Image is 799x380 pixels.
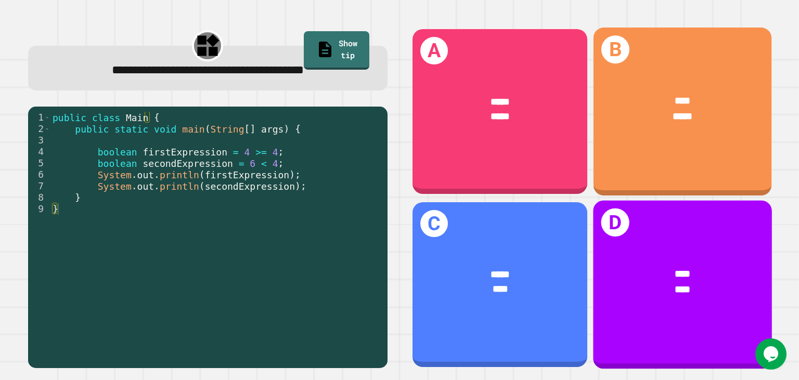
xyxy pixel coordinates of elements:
div: 6 [28,169,50,180]
div: 2 [28,123,50,135]
div: 4 [28,146,50,158]
span: Toggle code folding, rows 2 through 8 [44,123,50,135]
div: 1 [28,112,50,123]
div: 3 [28,135,50,146]
a: Show tip [304,31,369,70]
h1: D [601,208,629,236]
h1: B [601,35,629,63]
iframe: chat widget [755,338,789,370]
span: Toggle code folding, rows 1 through 9 [44,112,50,123]
div: 5 [28,158,50,169]
div: 9 [28,203,50,215]
div: 7 [28,180,50,192]
h1: A [420,37,448,64]
div: 8 [28,192,50,203]
h1: C [420,210,448,238]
